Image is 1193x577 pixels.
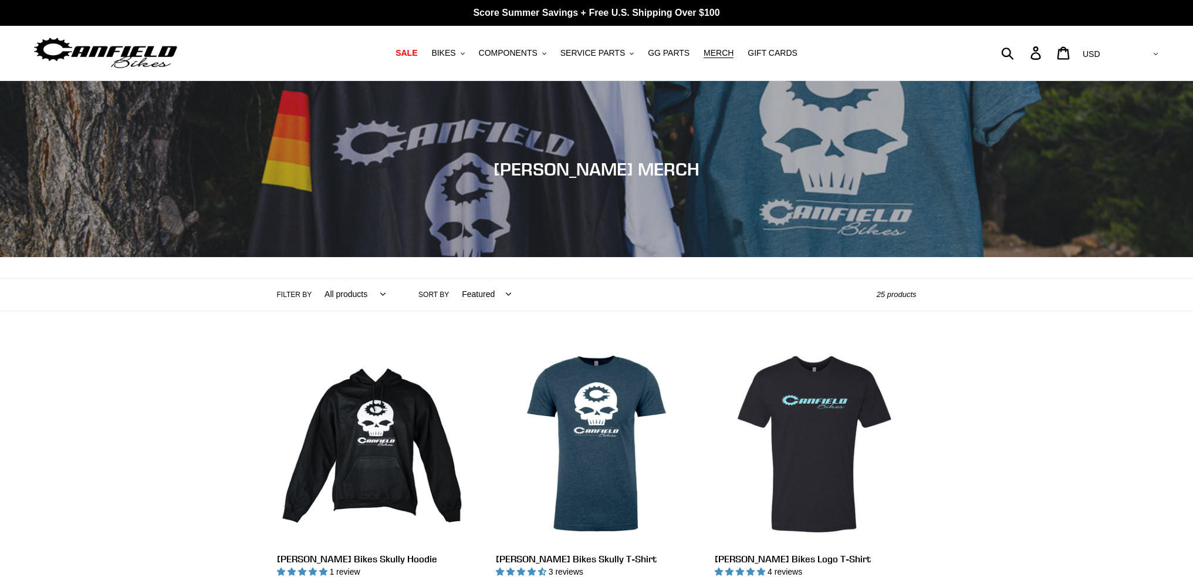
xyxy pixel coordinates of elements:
[390,45,423,61] a: SALE
[396,48,417,58] span: SALE
[431,48,455,58] span: BIKES
[1008,40,1037,66] input: Search
[418,289,449,300] label: Sort by
[642,45,695,61] a: GG PARTS
[555,45,640,61] button: SERVICE PARTS
[877,290,917,299] span: 25 products
[479,48,538,58] span: COMPONENTS
[32,35,179,72] img: Canfield Bikes
[748,48,797,58] span: GIFT CARDS
[494,158,699,180] span: [PERSON_NAME] MERCH
[648,48,690,58] span: GG PARTS
[560,48,625,58] span: SERVICE PARTS
[704,48,734,58] span: MERCH
[742,45,803,61] a: GIFT CARDS
[277,289,312,300] label: Filter by
[473,45,552,61] button: COMPONENTS
[698,45,739,61] a: MERCH
[425,45,470,61] button: BIKES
